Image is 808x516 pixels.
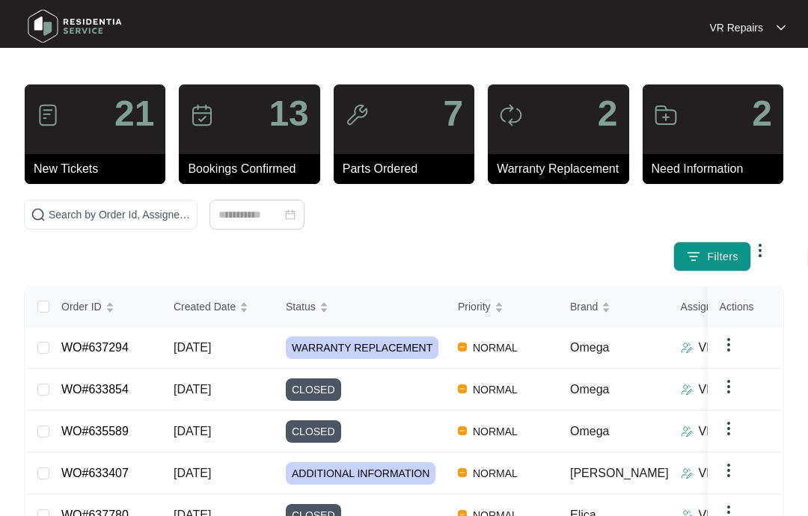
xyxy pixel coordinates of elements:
img: Assigner Icon [681,384,693,396]
p: New Tickets [34,160,165,178]
th: Brand [558,287,669,327]
img: Vercel Logo [458,343,467,351]
a: WO#633407 [61,467,129,479]
a: WO#633854 [61,383,129,396]
span: Filters [707,249,738,265]
img: dropdown arrow [720,378,738,396]
img: dropdown arrow [720,461,738,479]
img: dropdown arrow [720,420,738,437]
img: residentia service logo [22,4,127,49]
span: CLOSED [286,420,341,443]
p: Warranty Replacement [497,160,628,178]
th: Status [274,287,446,327]
span: Status [286,298,316,315]
p: Bookings Confirmed [188,160,319,178]
img: filter icon [686,249,701,264]
p: Need Information [652,160,783,178]
span: CLOSED [286,378,341,401]
img: dropdown arrow [720,336,738,354]
span: WARRANTY REPLACEMENT [286,337,438,359]
img: icon [190,103,214,127]
img: Assigner Icon [681,467,693,479]
span: Omega [570,341,609,354]
span: Priority [458,298,491,315]
span: Assignee [681,298,724,315]
span: [DATE] [174,383,211,396]
img: icon [345,103,369,127]
p: VR Repairs [709,20,763,35]
a: WO#637294 [61,341,129,354]
span: NORMAL [467,464,524,482]
img: Vercel Logo [458,426,467,435]
span: [DATE] [174,341,211,354]
p: VR Repairs [699,381,760,399]
img: icon [499,103,523,127]
span: [DATE] [174,425,211,437]
th: Created Date [162,287,274,327]
span: Created Date [174,298,236,315]
p: 2 [752,96,772,132]
span: NORMAL [467,423,524,440]
img: Assigner Icon [681,426,693,437]
span: Order ID [61,298,102,315]
p: 21 [114,96,154,132]
p: 7 [443,96,463,132]
p: Parts Ordered [343,160,474,178]
th: Priority [446,287,558,327]
img: dropdown arrow [751,242,769,259]
span: ADDITIONAL INFORMATION [286,462,435,485]
span: NORMAL [467,339,524,357]
a: WO#635589 [61,425,129,437]
span: Omega [570,425,609,437]
span: NORMAL [467,381,524,399]
img: search-icon [31,207,46,222]
p: VR Repairs [699,464,760,482]
th: Order ID [49,287,162,327]
th: Actions [708,287,783,327]
span: Brand [570,298,598,315]
span: [DATE] [174,467,211,479]
button: filter iconFilters [673,242,751,271]
span: [PERSON_NAME] [570,467,669,479]
img: icon [36,103,60,127]
p: 2 [598,96,618,132]
p: VR Repairs [699,339,760,357]
img: icon [654,103,678,127]
img: Vercel Logo [458,468,467,477]
p: 13 [269,96,308,132]
input: Search by Order Id, Assignee Name, Customer Name, Brand and Model [49,206,191,223]
img: dropdown arrow [777,24,786,31]
p: VR Repairs [699,423,760,440]
img: Vercel Logo [458,384,467,393]
span: Omega [570,383,609,396]
img: Assigner Icon [681,342,693,354]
